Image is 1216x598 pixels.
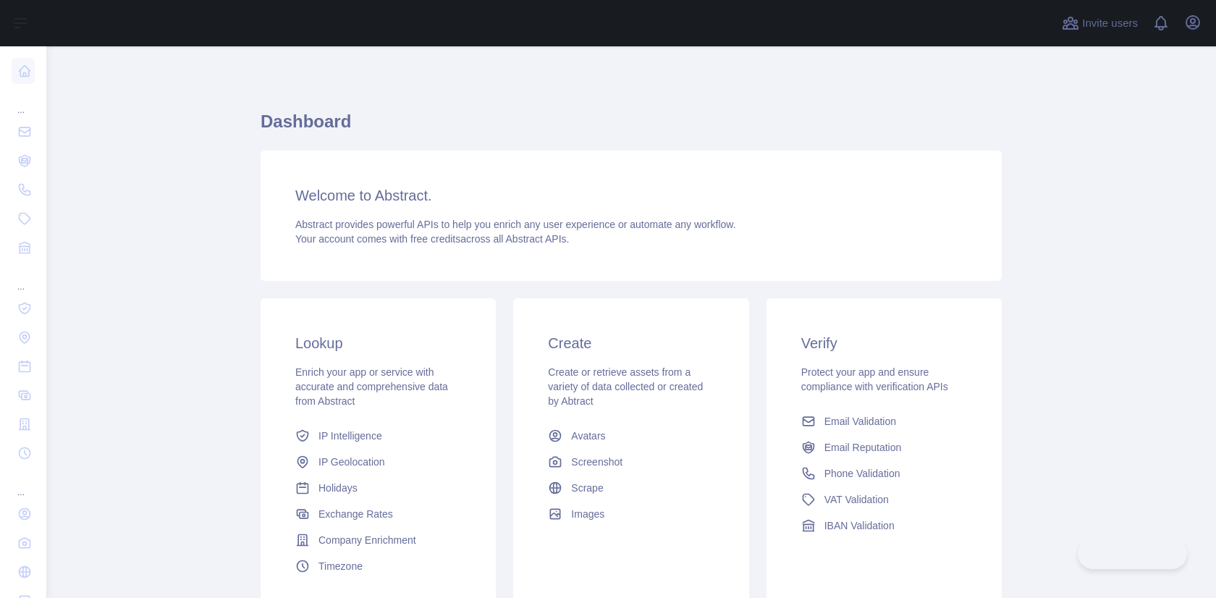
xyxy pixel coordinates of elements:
[318,481,358,495] span: Holidays
[795,408,973,434] a: Email Validation
[318,559,363,573] span: Timezone
[12,264,35,292] div: ...
[801,366,948,392] span: Protect your app and ensure compliance with verification APIs
[295,333,461,353] h3: Lookup
[795,487,973,513] a: VAT Validation
[295,366,448,407] span: Enrich your app or service with accurate and comprehensive data from Abstract
[295,185,967,206] h3: Welcome to Abstract.
[795,460,973,487] a: Phone Validation
[12,87,35,116] div: ...
[571,507,604,521] span: Images
[1078,539,1187,569] iframe: Toggle Customer Support
[261,110,1002,145] h1: Dashboard
[548,333,714,353] h3: Create
[824,492,889,507] span: VAT Validation
[318,507,393,521] span: Exchange Rates
[795,434,973,460] a: Email Reputation
[12,469,35,498] div: ...
[542,423,719,449] a: Avatars
[290,449,467,475] a: IP Geolocation
[571,481,603,495] span: Scrape
[795,513,973,539] a: IBAN Validation
[318,429,382,443] span: IP Intelligence
[318,533,416,547] span: Company Enrichment
[824,440,902,455] span: Email Reputation
[290,527,467,553] a: Company Enrichment
[824,466,900,481] span: Phone Validation
[295,233,569,245] span: Your account comes with across all Abstract APIs.
[290,501,467,527] a: Exchange Rates
[824,414,896,429] span: Email Validation
[290,553,467,579] a: Timezone
[548,366,703,407] span: Create or retrieve assets from a variety of data collected or created by Abtract
[571,455,622,469] span: Screenshot
[824,518,895,533] span: IBAN Validation
[290,423,467,449] a: IP Intelligence
[410,233,460,245] span: free credits
[290,475,467,501] a: Holidays
[1059,12,1141,35] button: Invite users
[571,429,605,443] span: Avatars
[295,219,736,230] span: Abstract provides powerful APIs to help you enrich any user experience or automate any workflow.
[318,455,385,469] span: IP Geolocation
[1082,15,1138,32] span: Invite users
[542,475,719,501] a: Scrape
[542,501,719,527] a: Images
[801,333,967,353] h3: Verify
[542,449,719,475] a: Screenshot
